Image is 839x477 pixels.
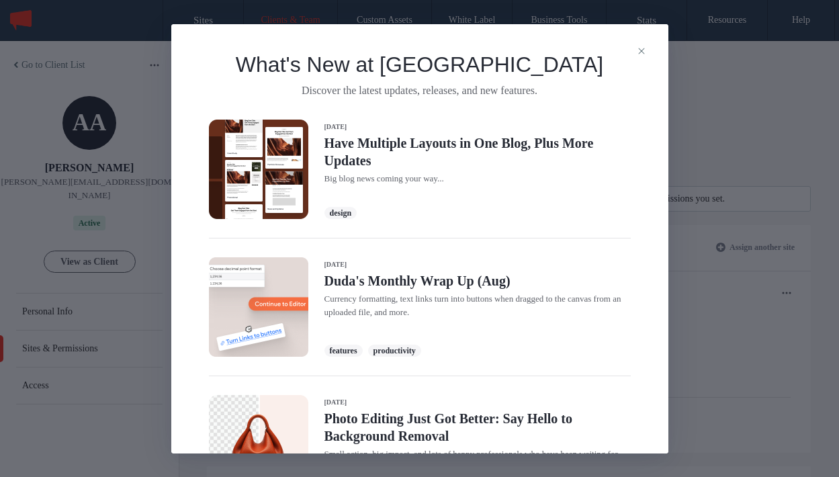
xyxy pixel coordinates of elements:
span: [DATE] [324,398,631,407]
span: Photo Editing Just Got Better: Say Hello to Background Removal [324,410,631,445]
span: [DATE] [324,122,631,132]
span: Discover the latest updates, releases, and new features. [193,78,647,98]
span: Currency formatting, text links turn into buttons when dragged to the canvas from an uploaded fil... [324,292,631,319]
span: Duda's Monthly Wrap Up (Aug) [324,272,631,290]
span: Small action, big impact, and lots of happy professionals who have been waiting for this. [324,447,631,474]
span: productivity [373,345,416,357]
span: [DATE] [324,260,631,269]
span: design [330,207,352,219]
span: features [330,345,357,357]
span: What's New at [GEOGRAPHIC_DATA] [193,51,647,78]
span: Have Multiple Layouts in One Blog, Plus More Updates [324,134,631,169]
span: Big blog news coming your way... [324,172,631,185]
